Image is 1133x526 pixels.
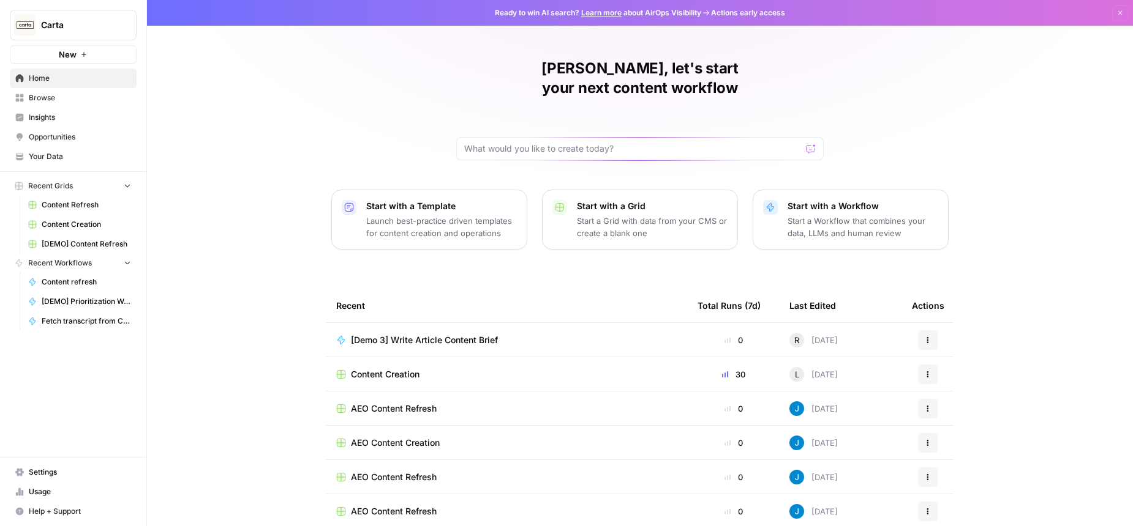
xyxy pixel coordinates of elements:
span: New [59,48,77,61]
div: 0 [698,471,770,483]
div: 0 [698,334,770,346]
span: Recent Grids [28,180,73,191]
div: Actions [912,289,944,322]
img: z620ml7ie90s7uun3xptce9f0frp [789,435,804,450]
a: Fetch transcript from Chorus [23,311,137,331]
span: AEO Content Refresh [351,471,437,483]
div: [DATE] [789,435,838,450]
a: AEO Content Refresh [336,402,678,415]
span: Actions early access [711,7,785,18]
a: [DEMO] Prioritization Workflow for creation [23,292,137,311]
div: Recent [336,289,678,322]
a: AEO Content Refresh [336,471,678,483]
a: Content Refresh [23,195,137,215]
span: [DEMO] Prioritization Workflow for creation [42,296,131,307]
span: R [794,334,799,346]
a: Learn more [581,8,622,17]
div: 30 [698,368,770,380]
a: Usage [10,482,137,502]
div: Total Runs (7d) [698,289,761,322]
a: Content Creation [336,368,678,380]
button: Start with a TemplateLaunch best-practice driven templates for content creation and operations [331,190,527,250]
p: Start with a Workflow [788,200,938,212]
span: Ready to win AI search? about AirOps Visibility [495,7,701,18]
div: Last Edited [789,289,836,322]
span: Home [29,73,131,84]
div: [DATE] [789,367,838,382]
span: Settings [29,467,131,478]
a: Home [10,69,137,88]
span: Browse [29,92,131,103]
button: Recent Grids [10,177,137,195]
span: Opportunities [29,131,131,143]
a: Browse [10,88,137,108]
span: Content refresh [42,276,131,287]
span: Your Data [29,151,131,162]
a: Content Creation [23,215,137,234]
span: AEO Content Refresh [351,402,437,415]
span: Content Refresh [42,199,131,210]
img: z620ml7ie90s7uun3xptce9f0frp [789,470,804,484]
a: Opportunities [10,127,137,147]
span: Content Creation [351,368,420,380]
div: [DATE] [789,504,838,519]
span: Content Creation [42,219,131,230]
span: AEO Content Creation [351,437,440,449]
span: Help + Support [29,506,131,517]
img: z620ml7ie90s7uun3xptce9f0frp [789,401,804,416]
p: Start with a Grid [577,200,728,212]
button: Start with a GridStart a Grid with data from your CMS or create a blank one [542,190,738,250]
a: Insights [10,108,137,127]
input: What would you like to create today? [464,143,801,155]
a: [DEMO] Content Refresh [23,234,137,254]
div: 0 [698,402,770,415]
a: AEO Content Refresh [336,505,678,517]
div: [DATE] [789,401,838,416]
p: Launch best-practice driven templates for content creation and operations [366,215,517,239]
a: AEO Content Creation [336,437,678,449]
h1: [PERSON_NAME], let's start your next content workflow [456,59,824,98]
img: z620ml7ie90s7uun3xptce9f0frp [789,504,804,519]
p: Start a Grid with data from your CMS or create a blank one [577,215,728,239]
span: Usage [29,486,131,497]
span: Insights [29,112,131,123]
p: Start with a Template [366,200,517,212]
div: [DATE] [789,470,838,484]
a: [Demo 3] Write Article Content Brief [336,334,678,346]
span: L [795,368,799,380]
p: Start a Workflow that combines your data, LLMs and human review [788,215,938,239]
span: Carta [41,19,115,31]
button: Start with a WorkflowStart a Workflow that combines your data, LLMs and human review [753,190,949,250]
span: Fetch transcript from Chorus [42,316,131,327]
a: Content refresh [23,272,137,292]
span: [Demo 3] Write Article Content Brief [351,334,498,346]
img: Carta Logo [14,14,36,36]
div: [DATE] [789,333,838,347]
button: Help + Support [10,502,137,521]
div: 0 [698,437,770,449]
a: Settings [10,462,137,482]
span: AEO Content Refresh [351,505,437,517]
div: 0 [698,505,770,517]
a: Your Data [10,147,137,166]
button: New [10,45,137,64]
button: Recent Workflows [10,254,137,272]
span: [DEMO] Content Refresh [42,239,131,250]
button: Workspace: Carta [10,10,137,40]
span: Recent Workflows [28,257,92,269]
